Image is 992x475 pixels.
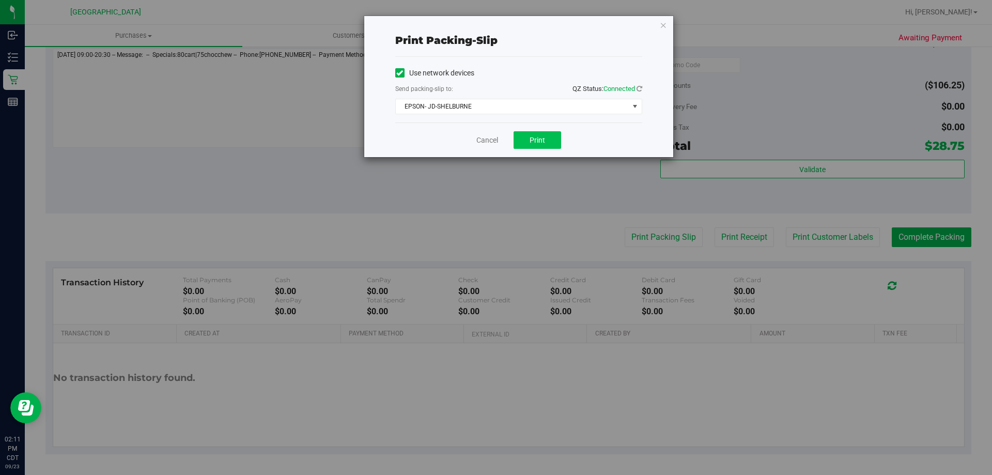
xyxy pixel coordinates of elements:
span: Print [530,136,545,144]
span: Print packing-slip [395,34,498,47]
label: Use network devices [395,68,474,79]
span: EPSON- JD-SHELBURNE [396,99,629,114]
span: select [628,99,641,114]
label: Send packing-slip to: [395,84,453,94]
iframe: Resource center [10,392,41,423]
span: Connected [603,85,635,93]
a: Cancel [476,135,498,146]
button: Print [514,131,561,149]
span: QZ Status: [572,85,642,93]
